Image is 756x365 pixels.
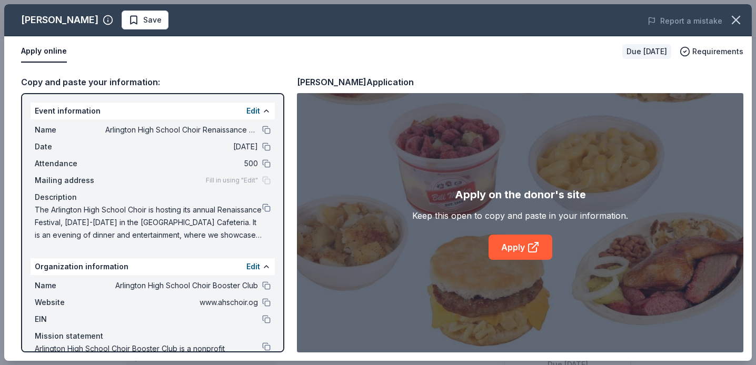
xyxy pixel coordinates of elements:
[21,75,284,89] div: Copy and paste your information:
[412,209,628,222] div: Keep this open to copy and paste in your information.
[489,235,552,260] a: Apply
[31,258,275,275] div: Organization information
[297,75,414,89] div: [PERSON_NAME] Application
[648,15,722,27] button: Report a mistake
[35,140,105,153] span: Date
[143,14,162,26] span: Save
[206,176,258,185] span: Fill in using "Edit"
[35,313,105,326] span: EIN
[246,260,260,273] button: Edit
[105,279,258,292] span: Arlington High School Choir Booster Club
[246,105,260,117] button: Edit
[35,296,105,309] span: Website
[35,191,271,204] div: Description
[35,204,262,241] span: The Arlington High School Choir is hosting its annual Renaissance Festival, [DATE]-[DATE] in the ...
[31,103,275,119] div: Event information
[35,157,105,170] span: Attendance
[35,124,105,136] span: Name
[622,44,671,59] div: Due [DATE]
[105,140,258,153] span: [DATE]
[35,279,105,292] span: Name
[21,12,98,28] div: [PERSON_NAME]
[35,330,271,342] div: Mission statement
[680,45,743,58] button: Requirements
[122,11,168,29] button: Save
[105,124,258,136] span: Arlington High School Choir Renaissance Festival
[105,157,258,170] span: 500
[105,296,258,309] span: www.ahschoir.og
[692,45,743,58] span: Requirements
[455,186,586,203] div: Apply on the donor's site
[35,174,105,187] span: Mailing address
[21,40,67,63] button: Apply online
